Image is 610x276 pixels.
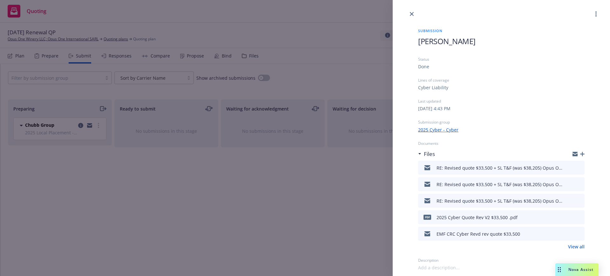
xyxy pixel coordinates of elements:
[566,230,571,238] button: download file
[566,213,571,221] button: download file
[418,119,585,125] div: Submission group
[437,165,564,171] div: RE: Revised quote $33,500 + SL T&F (was $38,205) Opus One Winery - Renewal (10/1)
[437,181,564,188] div: RE: Revised quote $33,500 + SL T&F (was $38,205) Opus One Winery - Renewal (10/1)
[418,63,429,70] div: Done
[418,98,585,104] div: Last updated
[418,141,585,146] div: Documents
[576,180,582,188] button: preview file
[437,198,564,204] div: RE: Revised quote $33,500 + SL T&F (was $38,205) Opus One Winery - Renewal (10/1)
[568,243,585,250] a: View all
[424,150,435,158] h3: Files
[437,214,518,221] div: 2025 Cyber Quote Rev V2 $33,500 .pdf
[408,10,416,18] a: close
[418,36,476,46] span: [PERSON_NAME]
[418,84,448,91] div: Cyber Liability
[418,258,585,263] div: Description
[418,77,585,83] div: Lines of coverage
[424,215,431,219] span: pdf
[566,197,571,205] button: download file
[568,267,593,272] span: Nova Assist
[418,105,451,112] div: [DATE] 4:43 PM
[566,164,571,172] button: download file
[418,126,458,133] a: 2025 Cyber - Cyber
[576,213,582,221] button: preview file
[555,263,599,276] button: Nova Assist
[576,230,582,238] button: preview file
[418,57,585,62] div: Status
[437,231,520,237] div: EMF CRC Cyber Revd rev quote $33,500
[592,10,600,18] a: more
[576,197,582,205] button: preview file
[555,263,563,276] div: Drag to move
[418,150,435,158] div: Files
[576,164,582,172] button: preview file
[418,28,585,33] span: Submission
[566,180,571,188] button: download file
